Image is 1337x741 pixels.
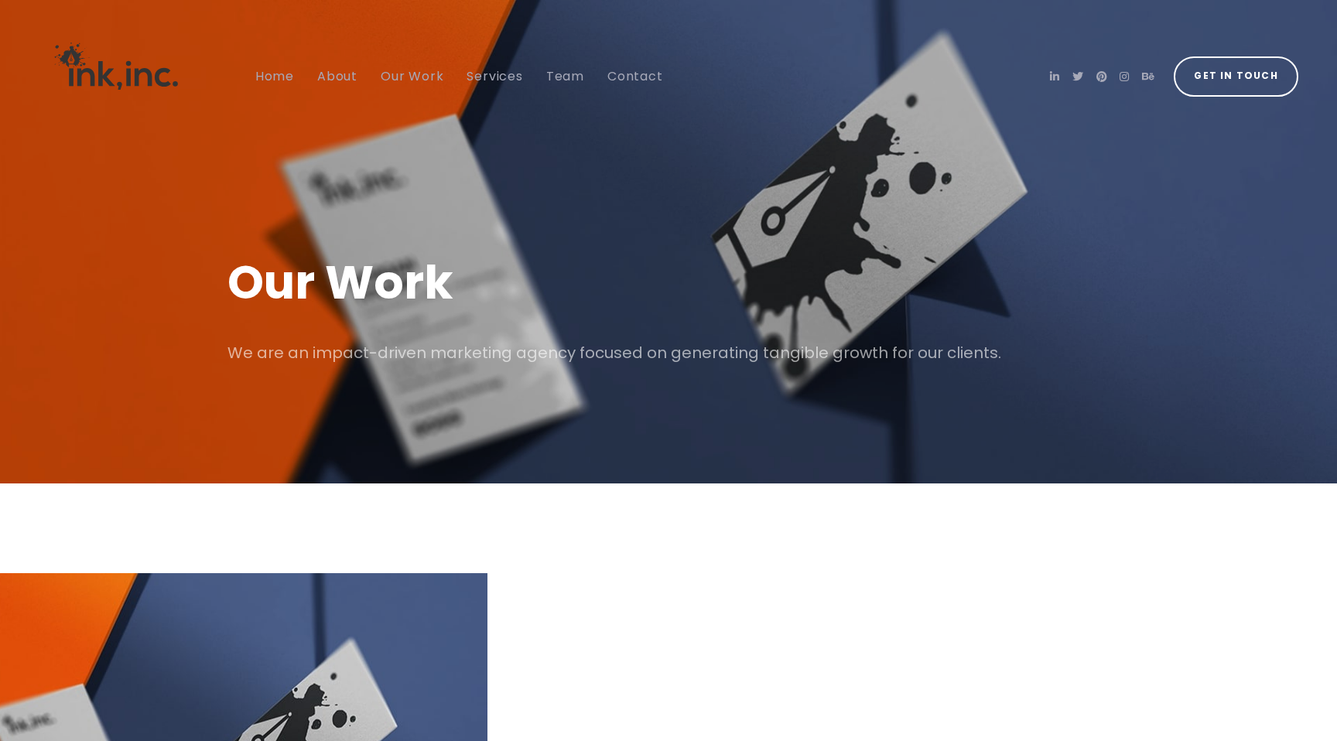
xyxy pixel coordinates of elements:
span: Team [546,67,584,85]
span: Services [467,67,522,85]
p: We are an impact-driven marketing agency focused on generating tangible growth for our clients. [227,338,1110,367]
span: About [317,67,357,85]
a: Get in Touch [1174,56,1298,97]
img: Ink, Inc. | Marketing Agency [39,14,193,118]
span: Contact [607,67,663,85]
span: Our Work [381,67,443,85]
span: Home [255,67,294,85]
span: Get in Touch [1194,67,1277,85]
h1: Our Work [227,250,1110,315]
